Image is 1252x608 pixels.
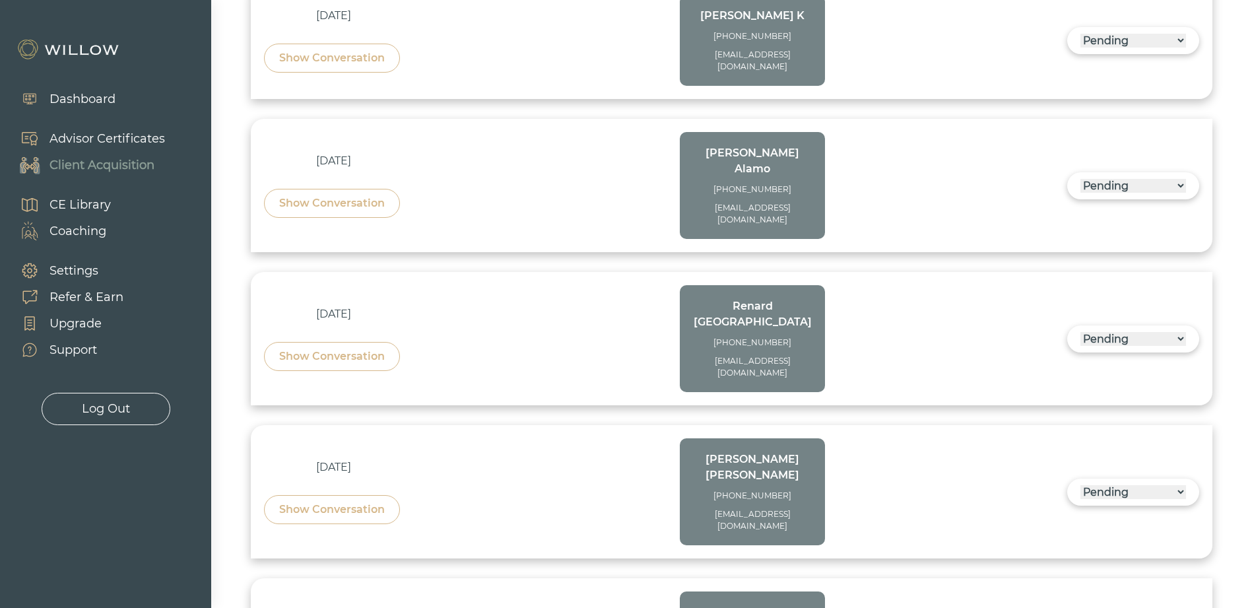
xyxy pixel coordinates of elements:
[49,341,97,359] div: Support
[264,459,403,475] div: [DATE]
[7,191,111,218] a: CE Library
[49,90,115,108] div: Dashboard
[264,153,403,169] div: [DATE]
[7,125,165,152] a: Advisor Certificates
[693,145,812,177] div: [PERSON_NAME] Alamo
[693,452,812,483] div: [PERSON_NAME] [PERSON_NAME]
[7,284,123,310] a: Refer & Earn
[49,288,123,306] div: Refer & Earn
[279,195,385,211] div: Show Conversation
[7,310,123,337] a: Upgrade
[279,50,385,66] div: Show Conversation
[279,349,385,364] div: Show Conversation
[693,337,812,349] div: [PHONE_NUMBER]
[693,508,812,532] div: [EMAIL_ADDRESS][DOMAIN_NAME]
[49,156,154,174] div: Client Acquisition
[82,400,130,418] div: Log Out
[49,130,165,148] div: Advisor Certificates
[7,86,115,112] a: Dashboard
[693,355,812,379] div: [EMAIL_ADDRESS][DOMAIN_NAME]
[7,218,111,244] a: Coaching
[693,30,812,42] div: [PHONE_NUMBER]
[264,8,403,24] div: [DATE]
[16,39,122,60] img: Willow
[264,306,403,322] div: [DATE]
[7,257,123,284] a: Settings
[49,262,98,280] div: Settings
[49,196,111,214] div: CE Library
[693,8,812,24] div: [PERSON_NAME] K
[7,152,165,178] a: Client Acquisition
[49,222,106,240] div: Coaching
[693,49,812,73] div: [EMAIL_ADDRESS][DOMAIN_NAME]
[279,502,385,518] div: Show Conversation
[49,315,102,333] div: Upgrade
[693,184,812,195] div: [PHONE_NUMBER]
[693,298,812,330] div: Renard [GEOGRAPHIC_DATA]
[693,490,812,502] div: [PHONE_NUMBER]
[693,202,812,226] div: [EMAIL_ADDRESS][DOMAIN_NAME]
